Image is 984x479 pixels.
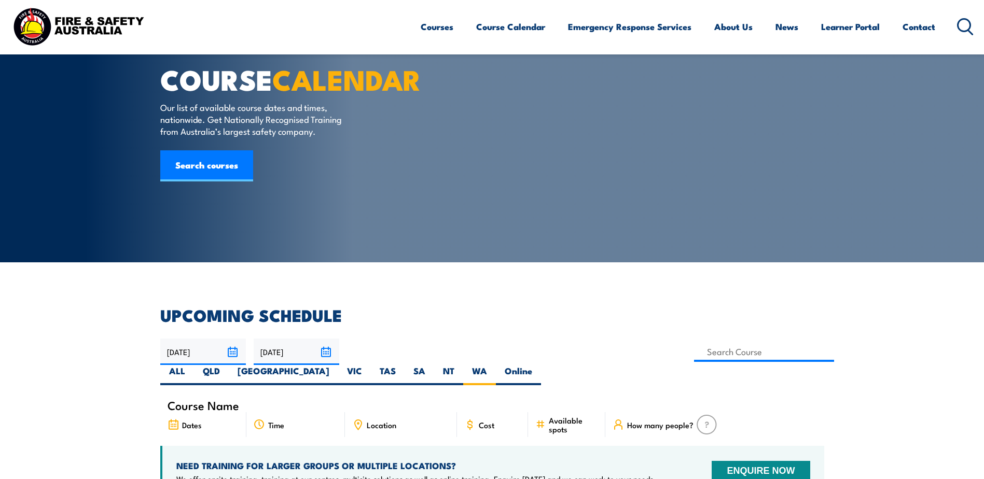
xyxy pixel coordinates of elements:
[371,365,405,385] label: TAS
[268,420,284,429] span: Time
[476,13,545,40] a: Course Calendar
[338,365,371,385] label: VIC
[496,365,541,385] label: Online
[160,101,350,137] p: Our list of available course dates and times, nationwide. Get Nationally Recognised Training from...
[694,342,835,362] input: Search Course
[160,365,194,385] label: ALL
[160,339,246,365] input: From date
[821,13,880,40] a: Learner Portal
[568,13,691,40] a: Emergency Response Services
[549,416,598,433] span: Available spots
[463,365,496,385] label: WA
[182,420,202,429] span: Dates
[272,57,421,100] strong: CALENDAR
[775,13,798,40] a: News
[627,420,694,429] span: How many people?
[176,460,656,471] h4: NEED TRAINING FOR LARGER GROUPS OR MULTIPLE LOCATIONS?
[168,401,239,410] span: Course Name
[160,150,253,181] a: Search courses
[434,365,463,385] label: NT
[421,13,453,40] a: Courses
[254,339,339,365] input: To date
[903,13,935,40] a: Contact
[405,365,434,385] label: SA
[479,420,494,429] span: Cost
[367,420,396,429] span: Location
[229,365,338,385] label: [GEOGRAPHIC_DATA]
[160,307,824,322] h2: UPCOMING SCHEDULE
[194,365,229,385] label: QLD
[160,67,417,91] h1: COURSE
[714,13,753,40] a: About Us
